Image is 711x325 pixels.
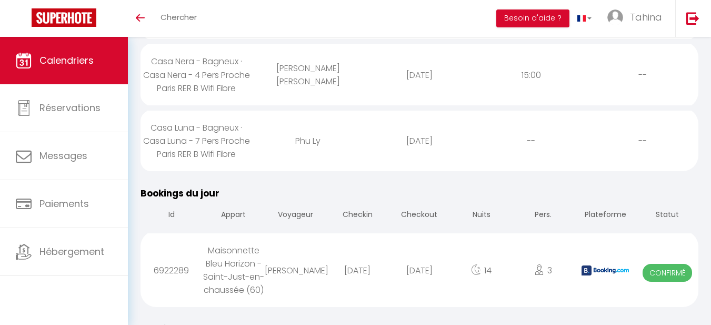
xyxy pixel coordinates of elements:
th: Checkin [326,201,388,231]
div: Phu Ly [252,124,364,158]
div: [DATE] [364,58,475,92]
span: Paiements [39,197,89,210]
div: [PERSON_NAME] [265,253,327,288]
span: Confirmé [643,264,692,282]
span: Chercher [161,12,197,23]
img: Super Booking [32,8,96,27]
div: [PERSON_NAME] [PERSON_NAME] [252,51,364,99]
div: 15:00 [475,58,587,92]
th: Nuits [450,201,513,231]
div: [DATE] [388,253,450,288]
th: Id [141,201,203,231]
span: Réservations [39,101,101,114]
span: Hébergement [39,245,104,258]
div: Maisonnette Bleu Horizon - Saint-Just-en-chaussée (60) [203,233,265,308]
div: Casa Nera - Bagneux · Casa Nera - 4 Pers Proche Paris RER B Wifi Fibre [141,44,252,105]
div: [DATE] [326,253,388,288]
div: 3 [513,253,575,288]
div: -- [475,124,587,158]
th: Voyageur [265,201,327,231]
span: Tahina [630,11,662,24]
img: booking2.png [582,265,629,275]
th: Plateforme [574,201,636,231]
div: 6922289 [141,253,203,288]
div: 14 [450,253,513,288]
img: logout [686,12,699,25]
th: Statut [636,201,698,231]
button: Besoin d'aide ? [496,9,569,27]
div: Casa Luna - Bagneux · Casa Luna - 7 Pers Proche Paris RER B Wifi Fibre [141,111,252,171]
span: Messages [39,149,87,162]
div: [DATE] [364,124,475,158]
th: Pers. [513,201,575,231]
div: -- [587,124,698,158]
th: Appart [203,201,265,231]
img: ... [607,9,623,25]
span: Calendriers [39,54,94,67]
span: Bookings du jour [141,187,219,200]
div: -- [587,58,698,92]
th: Checkout [388,201,450,231]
